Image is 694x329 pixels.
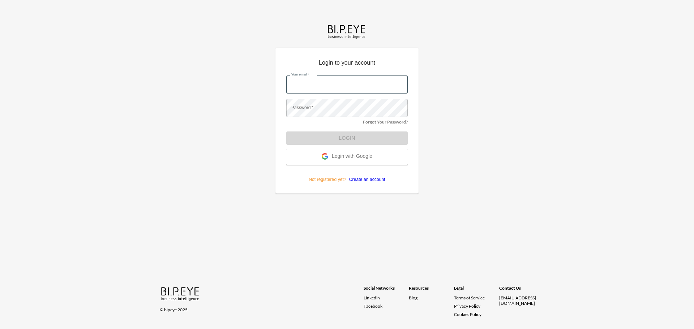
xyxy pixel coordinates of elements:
[454,312,481,317] a: Cookies Policy
[160,303,354,312] div: © bipeye 2025.
[409,285,454,295] div: Resources
[286,149,408,165] button: Login with Google
[454,303,480,309] a: Privacy Policy
[160,285,201,302] img: bipeye-logo
[454,285,499,295] div: Legal
[286,59,408,70] p: Login to your account
[499,285,544,295] div: Contact Us
[326,23,368,39] img: bipeye-logo
[332,153,372,160] span: Login with Google
[454,295,496,300] a: Terms of Service
[364,285,409,295] div: Social Networks
[364,303,409,309] a: Facebook
[364,303,382,309] span: Facebook
[286,165,408,183] p: Not registered yet?
[291,72,309,77] label: Your email
[363,119,408,125] a: Forgot Your Password?
[346,177,385,182] a: Create an account
[499,295,544,306] div: [EMAIL_ADDRESS][DOMAIN_NAME]
[409,295,417,300] a: Blog
[364,295,380,300] span: Linkedin
[364,295,409,300] a: Linkedin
